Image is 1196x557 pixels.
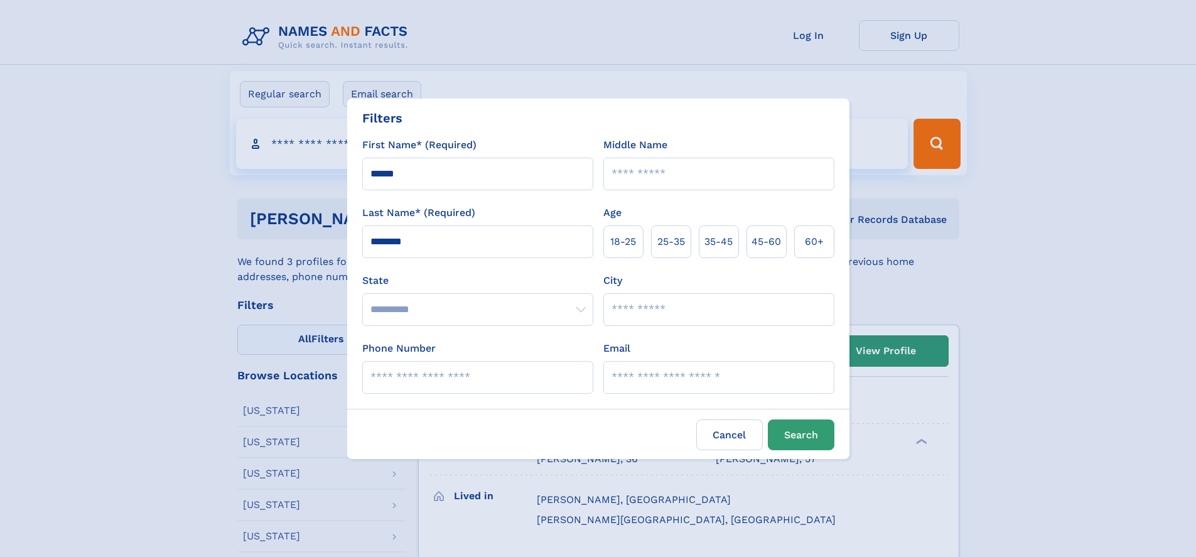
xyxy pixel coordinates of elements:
[603,273,622,288] label: City
[603,138,667,153] label: Middle Name
[752,234,781,249] span: 45‑60
[696,419,763,450] label: Cancel
[362,273,593,288] label: State
[362,109,402,127] div: Filters
[805,234,824,249] span: 60+
[362,138,477,153] label: First Name* (Required)
[362,205,475,220] label: Last Name* (Required)
[610,234,636,249] span: 18‑25
[603,341,630,356] label: Email
[704,234,733,249] span: 35‑45
[362,341,436,356] label: Phone Number
[657,234,685,249] span: 25‑35
[768,419,834,450] button: Search
[603,205,622,220] label: Age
